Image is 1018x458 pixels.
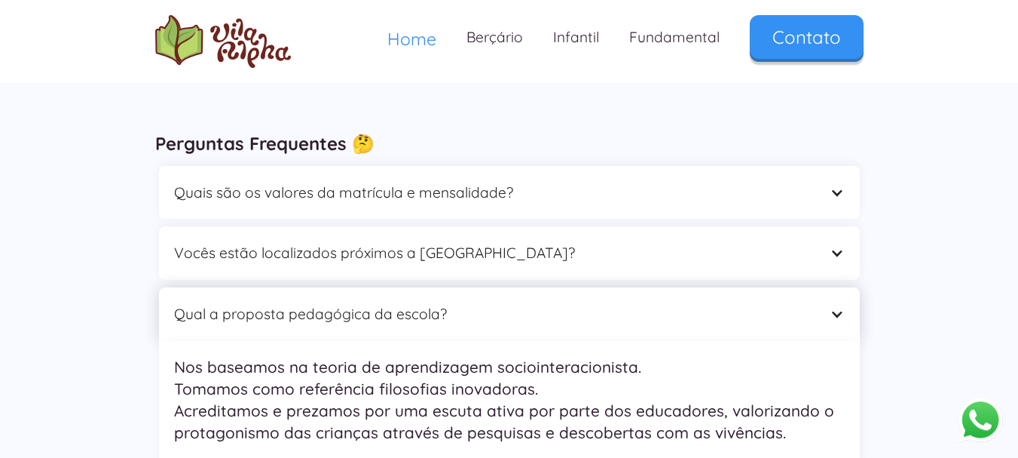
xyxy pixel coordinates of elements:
a: Berçário [451,15,538,60]
div: Quais são os valores da matrícula e mensalidade? [159,166,860,220]
div: Qual a proposta pedagógica da escola? [159,287,860,341]
a: Home [372,15,451,63]
a: Infantil [538,15,614,60]
button: Abrir WhatsApp [958,397,1003,443]
a: home [155,15,291,68]
span: Home [387,28,436,50]
p: Nos baseamos na teoria de aprendizagem sociointeracionista. Tomamos como referência filosofias in... [174,356,845,444]
h3: Perguntas Frequentes 🤔 [155,132,864,155]
div: Vocês estão localizados próximos a [GEOGRAPHIC_DATA]? [159,226,860,280]
div: Qual a proposta pedagógica da escola? [174,303,815,326]
img: logo Escola Vila Alpha [155,15,291,68]
a: Contato [750,15,864,59]
div: Quais são os valores da matrícula e mensalidade? [174,181,815,204]
div: Vocês estão localizados próximos a [GEOGRAPHIC_DATA]? [174,241,815,265]
a: Fundamental [614,15,735,60]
